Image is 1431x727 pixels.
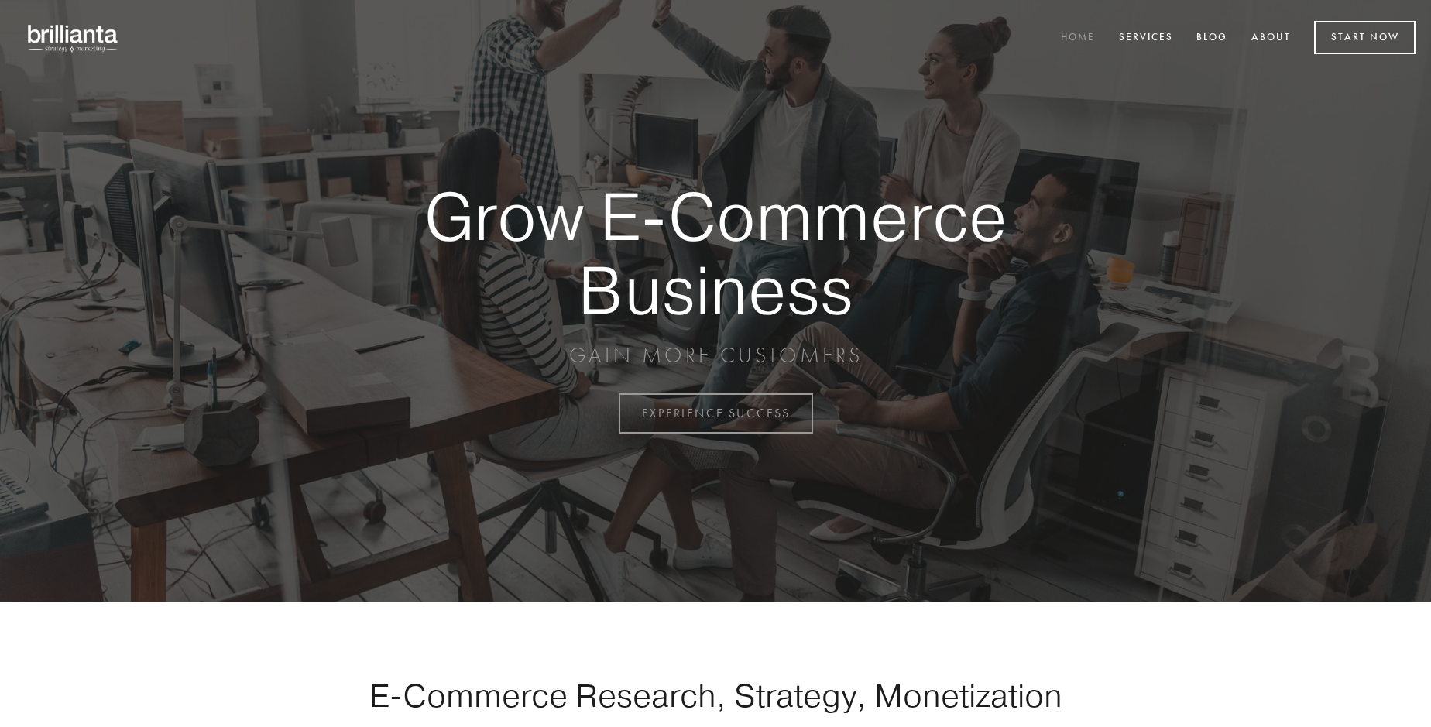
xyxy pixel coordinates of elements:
a: Services [1109,26,1183,51]
strong: Grow E-Commerce Business [370,180,1061,326]
p: GAIN MORE CUSTOMERS [370,341,1061,369]
img: brillianta - research, strategy, marketing [15,15,132,60]
a: Blog [1186,26,1237,51]
a: Home [1051,26,1105,51]
a: Start Now [1314,21,1416,54]
a: EXPERIENCE SUCCESS [619,393,813,434]
h1: E-Commerce Research, Strategy, Monetization [321,676,1110,715]
a: About [1241,26,1301,51]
